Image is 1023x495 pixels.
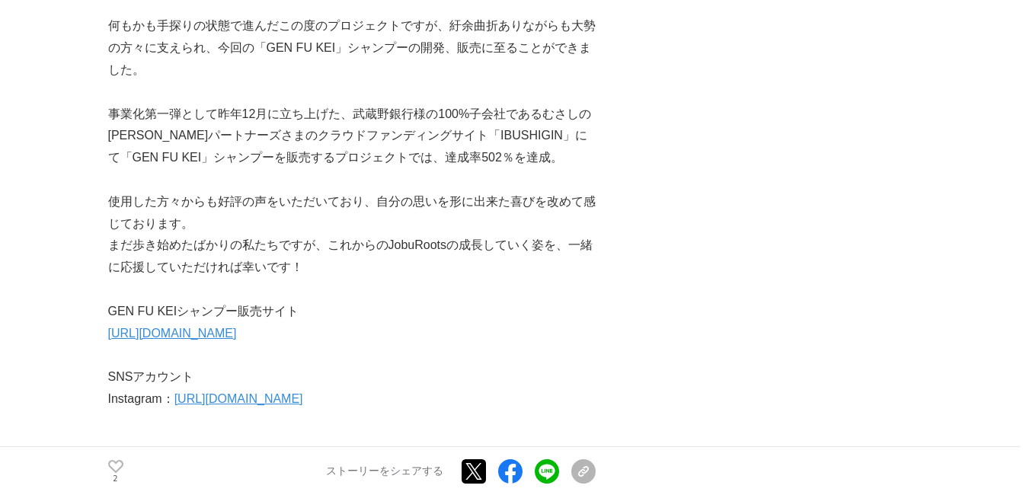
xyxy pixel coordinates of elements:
a: [URL][DOMAIN_NAME] [108,327,237,340]
p: Instagram： [108,388,596,410]
p: ストーリーをシェアする [326,465,443,478]
p: 2 [108,474,123,482]
p: 使用した方々からも好評の声をいただいており、自分の思いを形に出来た喜びを改めて感じております。 [108,191,596,235]
p: SNSアカウント [108,366,596,388]
p: 事業化第一弾として昨年12月に立ち上げた、武蔵野銀行様の100%子会社であるむさしの[PERSON_NAME]パートナーズさまのクラウドファンディングサイト「IBUSHIGIN」にて「GEN F... [108,104,596,169]
p: 何もかも手探りの状態で進んだこの度のプロジェクトですが、紆余曲折ありながらも大勢の方々に支えられ、今回の「GEN FU KEI」シャンプーの開発、販売に至ることができました。 [108,15,596,81]
a: [URL][DOMAIN_NAME] [174,392,303,405]
p: GEN FU KEIシャンプー販売サイト [108,301,596,323]
p: まだ歩き始めたばかりの私たちですが、これからのJobuRootsの成長していく姿を、一緒に応援していただければ幸いです！ [108,235,596,279]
